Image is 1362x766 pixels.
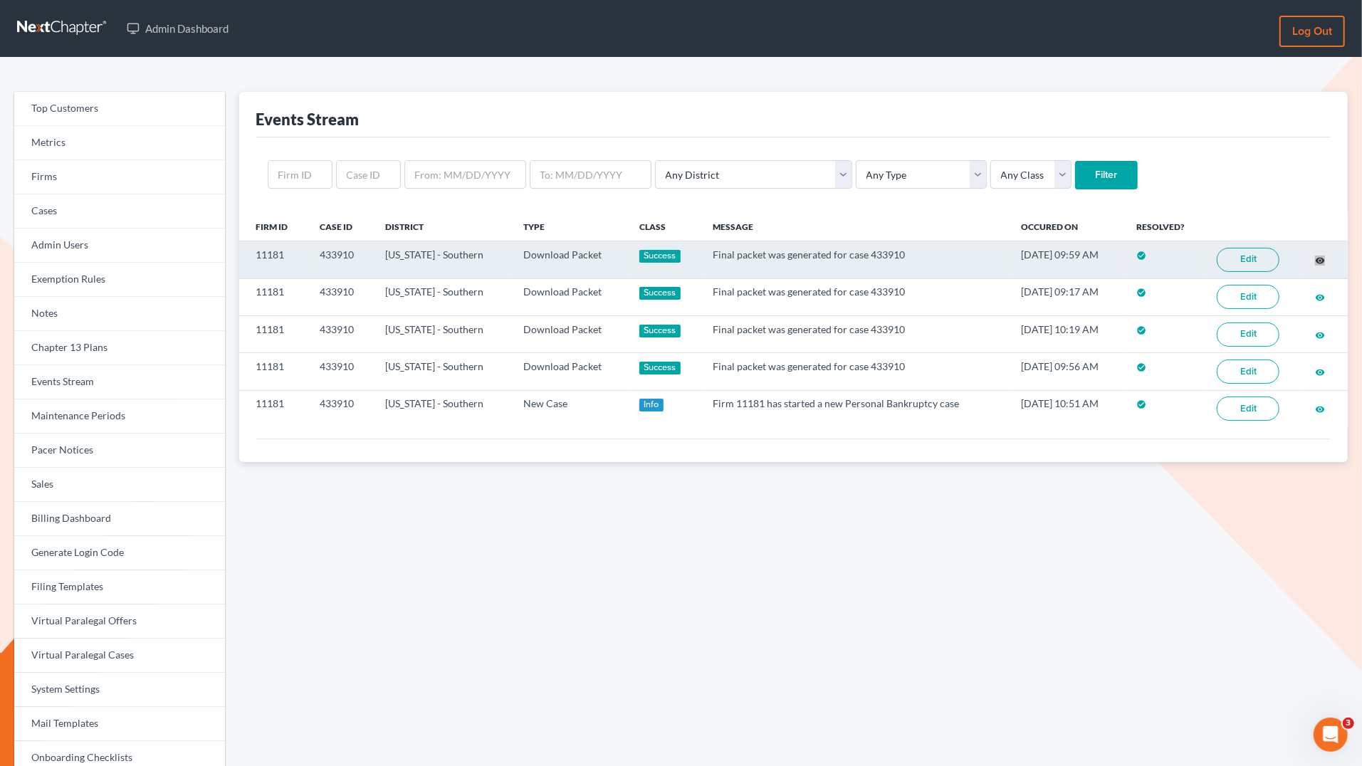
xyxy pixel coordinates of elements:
[14,263,225,297] a: Exemption Rules
[639,399,664,411] div: Info
[336,160,401,189] input: Case ID
[14,365,225,399] a: Events Stream
[1010,241,1125,278] td: [DATE] 09:59 AM
[1136,325,1146,335] i: check_circle
[14,92,225,126] a: Top Customers
[1314,718,1348,752] iframe: Intercom live chat
[1343,718,1354,729] span: 3
[14,639,225,673] a: Virtual Paralegal Cases
[308,353,374,390] td: 433910
[14,570,225,604] a: Filing Templates
[639,362,681,374] div: Success
[14,331,225,365] a: Chapter 13 Plans
[1315,330,1325,340] i: visibility
[1217,360,1279,384] a: Edit
[308,315,374,352] td: 433910
[14,126,225,160] a: Metrics
[1217,322,1279,347] a: Edit
[1010,278,1125,315] td: [DATE] 09:17 AM
[1136,288,1146,298] i: check_circle
[1217,285,1279,309] a: Edit
[14,673,225,707] a: System Settings
[14,502,225,536] a: Billing Dashboard
[14,707,225,741] a: Mail Templates
[120,16,236,41] a: Admin Dashboard
[513,390,629,427] td: New Case
[639,250,681,263] div: Success
[14,194,225,229] a: Cases
[308,390,374,427] td: 433910
[256,109,360,130] div: Events Stream
[1315,367,1325,377] i: visibility
[14,536,225,570] a: Generate Login Code
[239,278,308,315] td: 11181
[308,241,374,278] td: 433910
[1010,212,1125,241] th: Occured On
[14,160,225,194] a: Firms
[1315,365,1325,377] a: visibility
[239,353,308,390] td: 11181
[1010,315,1125,352] td: [DATE] 10:19 AM
[14,297,225,331] a: Notes
[1136,399,1146,409] i: check_circle
[239,241,308,278] td: 11181
[239,212,308,241] th: Firm ID
[239,390,308,427] td: 11181
[1136,251,1146,261] i: check_circle
[513,241,629,278] td: Download Packet
[308,278,374,315] td: 433910
[14,399,225,434] a: Maintenance Periods
[639,325,681,337] div: Success
[14,604,225,639] a: Virtual Paralegal Offers
[374,212,513,241] th: District
[701,241,1010,278] td: Final packet was generated for case 433910
[1315,256,1325,266] i: visibility
[530,160,651,189] input: To: MM/DD/YYYY
[1279,16,1345,47] a: Log out
[701,390,1010,427] td: Firm 11181 has started a new Personal Bankruptcy case
[239,315,308,352] td: 11181
[1315,402,1325,414] a: visibility
[1217,248,1279,272] a: Edit
[14,229,225,263] a: Admin Users
[639,287,681,300] div: Success
[1075,161,1138,189] input: Filter
[1315,253,1325,266] a: visibility
[268,160,332,189] input: Firm ID
[628,212,701,241] th: Class
[701,353,1010,390] td: Final packet was generated for case 433910
[374,241,513,278] td: [US_STATE] - Southern
[14,468,225,502] a: Sales
[308,212,374,241] th: Case ID
[374,353,513,390] td: [US_STATE] - Southern
[701,212,1010,241] th: Message
[1217,397,1279,421] a: Edit
[374,278,513,315] td: [US_STATE] - Southern
[513,212,629,241] th: Type
[513,353,629,390] td: Download Packet
[513,278,629,315] td: Download Packet
[374,315,513,352] td: [US_STATE] - Southern
[513,315,629,352] td: Download Packet
[14,434,225,468] a: Pacer Notices
[1315,290,1325,303] a: visibility
[701,278,1010,315] td: Final packet was generated for case 433910
[1010,390,1125,427] td: [DATE] 10:51 AM
[1125,212,1205,241] th: Resolved?
[1315,404,1325,414] i: visibility
[404,160,526,189] input: From: MM/DD/YYYY
[1315,293,1325,303] i: visibility
[374,390,513,427] td: [US_STATE] - Southern
[1136,362,1146,372] i: check_circle
[1315,328,1325,340] a: visibility
[1010,353,1125,390] td: [DATE] 09:56 AM
[701,315,1010,352] td: Final packet was generated for case 433910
